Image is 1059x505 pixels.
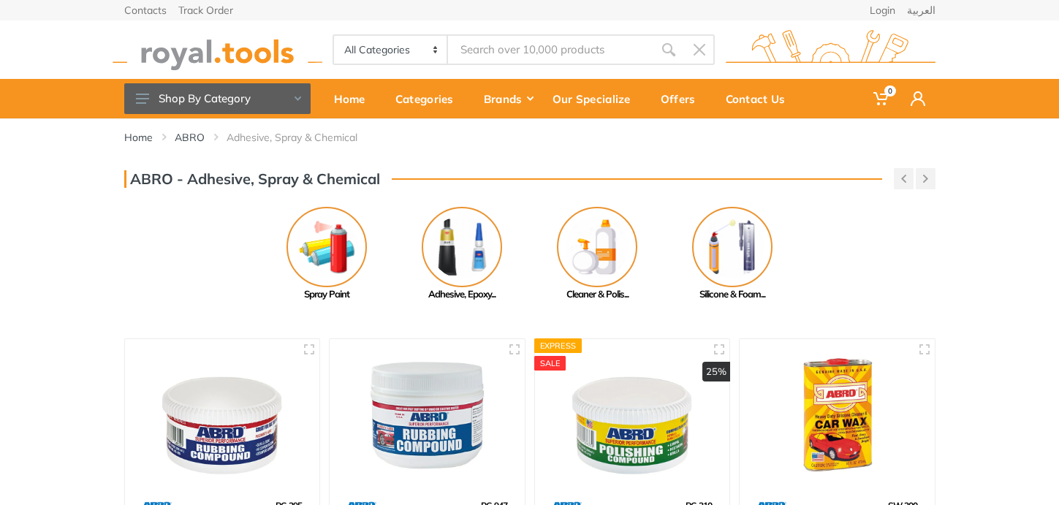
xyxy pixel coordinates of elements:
[124,83,311,114] button: Shop By Category
[385,79,474,118] a: Categories
[884,86,896,96] span: 0
[530,287,665,302] div: Cleaner & Polis...
[542,83,650,114] div: Our Specialize
[870,5,895,15] a: Login
[286,207,367,287] img: Royal - Spray Paint
[324,79,385,118] a: Home
[548,352,717,479] img: Royal Tools - 295mL Polishing Compound 10oz
[113,30,322,70] img: royal.tools Logo
[422,207,502,287] img: Royal - Adhesive, Epoxy, & Resin
[557,207,637,287] img: Royal - Cleaner & Polish
[324,83,385,114] div: Home
[259,207,395,302] a: Spray Paint
[395,287,530,302] div: Adhesive, Epoxy...
[716,79,805,118] a: Contact Us
[138,352,307,479] img: Royal Tools - 295mL Rubbing Compound Superior Performance 10 OZ
[650,83,716,114] div: Offers
[395,207,530,302] a: Adhesive, Epoxy...
[726,30,935,70] img: royal.tools Logo
[716,83,805,114] div: Contact Us
[124,170,380,188] h3: ABRO - Adhesive, Spray & Chemical
[534,338,582,353] div: Express
[907,5,935,15] a: العربية
[227,130,357,145] a: Adhesive, Spray & Chemical
[665,207,800,302] a: Silicone & Foam...
[385,83,474,114] div: Categories
[530,207,665,302] a: Cleaner & Polis...
[175,130,205,145] a: ABRO
[124,130,935,145] nav: breadcrumb
[542,79,650,118] a: Our Specialize
[474,83,542,114] div: Brands
[448,34,653,65] input: Site search
[534,356,566,371] div: SALE
[343,352,512,479] img: Royal Tools - 947mL Rubbing Compound Superior Performance 32OZ
[702,362,730,382] div: 25%
[863,79,900,118] a: 0
[650,79,716,118] a: Offers
[124,5,167,15] a: Contacts
[665,287,800,302] div: Silicone & Foam...
[124,130,153,145] a: Home
[692,207,773,287] img: Royal - Silicone & Foam
[753,352,922,479] img: Royal Tools - 473mL Abro Car Wax Silicone
[178,5,233,15] a: Track Order
[334,36,449,64] select: Category
[259,287,395,302] div: Spray Paint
